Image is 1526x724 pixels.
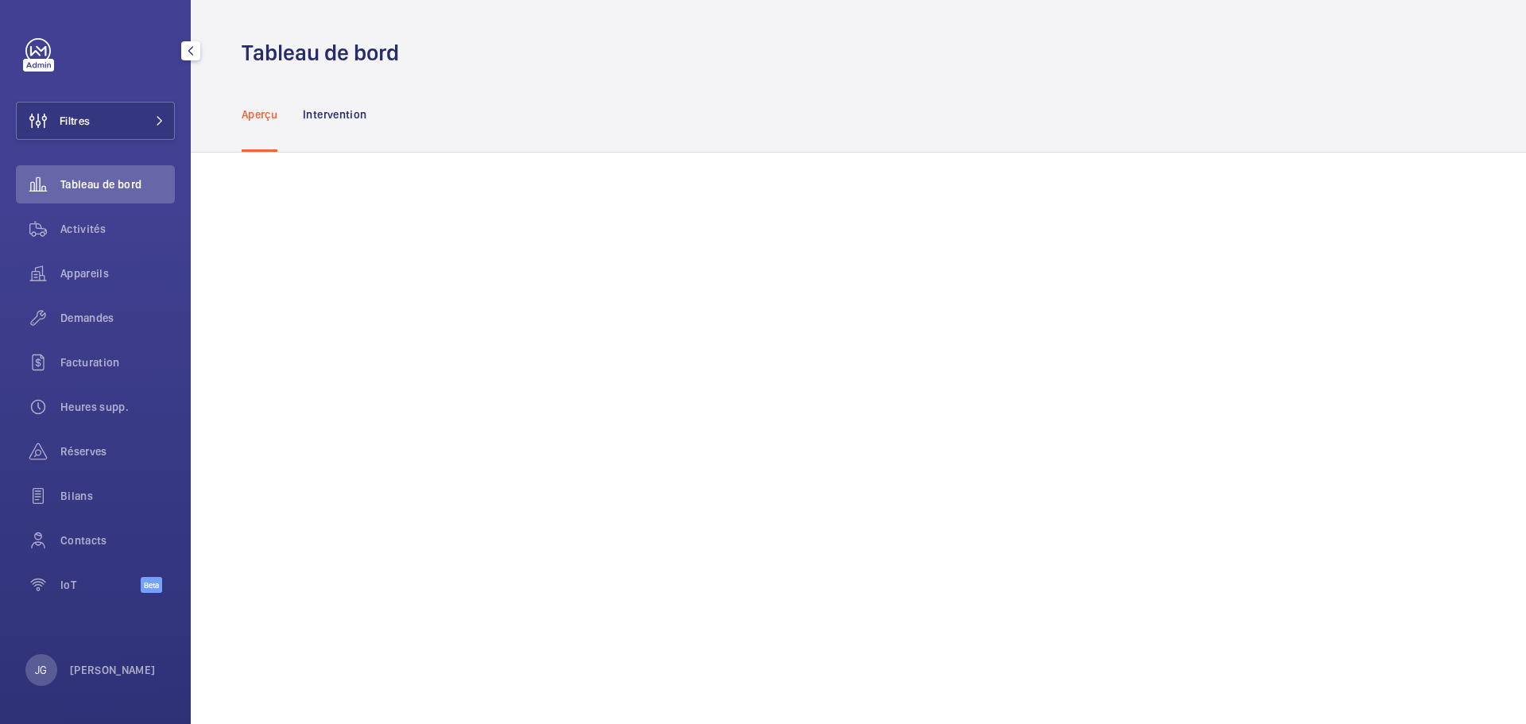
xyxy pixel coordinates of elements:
[60,176,175,192] span: Tableau de bord
[60,113,90,129] span: Filtres
[60,354,175,370] span: Facturation
[60,221,175,237] span: Activités
[60,399,175,415] span: Heures supp.
[141,577,162,593] span: Beta
[60,443,175,459] span: Réserves
[242,38,409,68] h1: Tableau de bord
[60,532,175,548] span: Contacts
[60,577,141,593] span: IoT
[242,106,277,122] p: Aperçu
[60,265,175,281] span: Appareils
[16,102,175,140] button: Filtres
[60,488,175,504] span: Bilans
[303,106,366,122] p: Intervention
[70,662,156,678] p: [PERSON_NAME]
[60,310,175,326] span: Demandes
[35,662,47,678] p: JG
